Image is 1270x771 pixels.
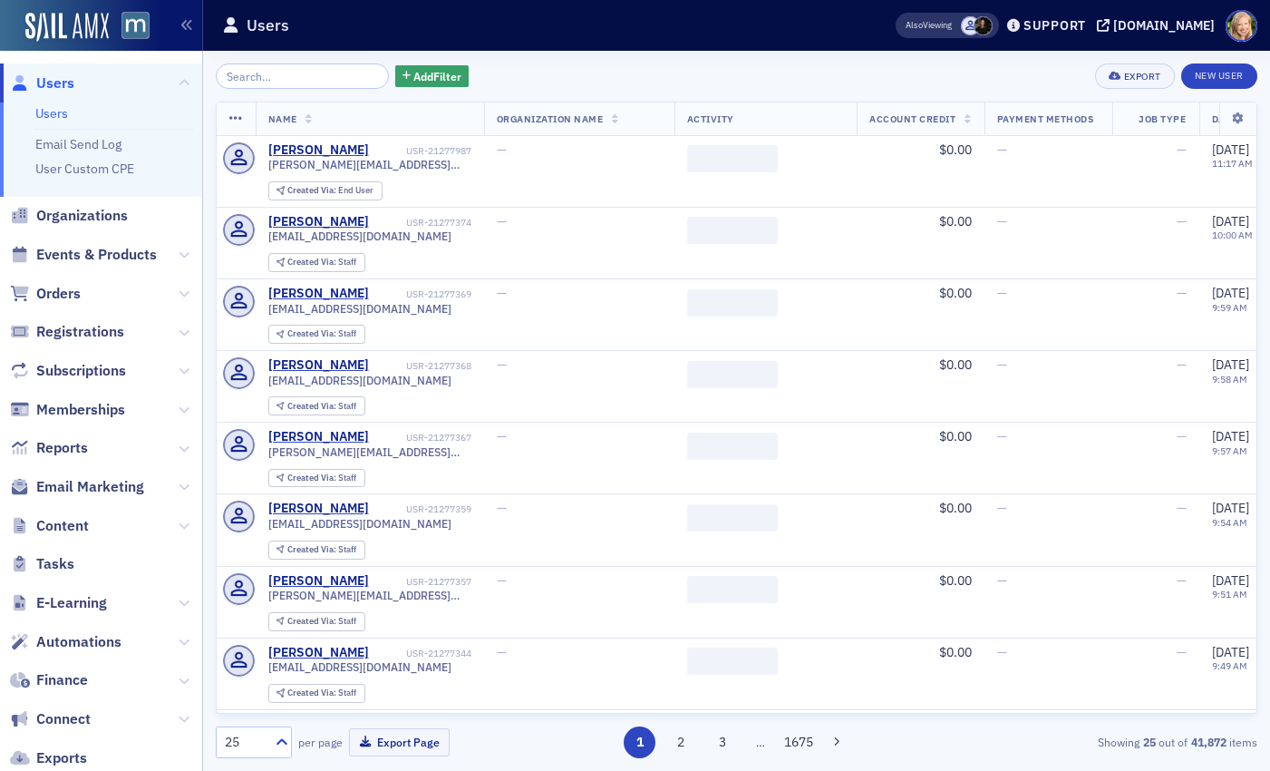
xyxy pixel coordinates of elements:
[287,184,338,196] span: Created Via :
[287,258,356,268] div: Staff
[10,245,157,265] a: Events & Products
[372,432,471,444] div: USR-21277367
[687,217,778,244] span: ‌
[10,400,125,420] a: Memberships
[287,256,338,268] span: Created Via :
[1212,142,1249,158] span: [DATE]
[997,285,1007,301] span: —
[268,429,369,445] a: [PERSON_NAME]
[36,554,74,574] span: Tasks
[36,206,128,226] span: Organizations
[287,615,338,627] span: Created Via :
[497,142,507,158] span: —
[1212,659,1247,672] time: 9:49 AM
[1177,356,1187,373] span: —
[36,73,74,93] span: Users
[268,660,451,674] span: [EMAIL_ADDRESS][DOMAIN_NAME]
[287,617,356,627] div: Staff
[287,543,338,555] span: Created Via :
[748,734,773,750] span: …
[939,213,972,229] span: $0.00
[372,576,471,588] div: USR-21277357
[268,517,451,531] span: [EMAIL_ADDRESS][DOMAIN_NAME]
[939,644,972,660] span: $0.00
[1212,428,1249,444] span: [DATE]
[10,670,88,690] a: Finance
[287,545,356,555] div: Staff
[687,433,778,460] span: ‌
[10,516,89,536] a: Content
[268,573,369,590] div: [PERSON_NAME]
[10,748,87,768] a: Exports
[268,112,297,125] span: Name
[687,112,734,125] span: Activity
[939,428,972,444] span: $0.00
[1139,112,1186,125] span: Job Type
[36,477,144,497] span: Email Marketing
[268,612,365,631] div: Created Via: Staff
[687,361,778,388] span: ‌
[10,554,74,574] a: Tasks
[939,500,972,516] span: $0.00
[268,357,369,374] a: [PERSON_NAME]
[497,356,507,373] span: —
[1212,588,1247,600] time: 9:51 AM
[869,112,955,125] span: Account Credit
[35,161,134,177] a: User Custom CPE
[268,181,383,200] div: Created Via: End User
[268,684,365,703] div: Created Via: Staff
[287,400,338,412] span: Created Via :
[36,632,121,652] span: Automations
[268,469,365,488] div: Created Via: Staff
[782,727,814,758] button: 1675
[268,302,451,316] span: [EMAIL_ADDRESS][DOMAIN_NAME]
[1212,301,1247,314] time: 9:59 AM
[1139,734,1159,750] strong: 25
[36,516,89,536] span: Content
[268,501,369,517] div: [PERSON_NAME]
[287,186,373,196] div: End User
[1212,516,1247,529] time: 9:54 AM
[287,329,356,339] div: Staff
[1212,213,1249,229] span: [DATE]
[1177,142,1187,158] span: —
[10,438,88,458] a: Reports
[372,145,471,157] div: USR-21277987
[10,361,126,381] a: Subscriptions
[268,374,451,387] span: [EMAIL_ADDRESS][DOMAIN_NAME]
[1097,19,1221,32] button: [DOMAIN_NAME]
[10,206,128,226] a: Organizations
[247,15,289,36] h1: Users
[268,325,365,344] div: Created Via: Staff
[665,727,697,758] button: 2
[939,356,972,373] span: $0.00
[268,589,471,602] span: [PERSON_NAME][EMAIL_ADDRESS][DOMAIN_NAME]
[225,733,265,752] div: 25
[497,500,507,516] span: —
[497,213,507,229] span: —
[906,19,923,31] div: Also
[10,322,124,342] a: Registrations
[997,356,1007,373] span: —
[1177,428,1187,444] span: —
[1177,500,1187,516] span: —
[287,688,356,698] div: Staff
[372,503,471,515] div: USR-21277359
[287,687,338,698] span: Created Via :
[268,541,365,560] div: Created Via: Staff
[372,648,471,659] div: USR-21277344
[497,572,507,589] span: —
[939,142,972,158] span: $0.00
[997,213,1007,229] span: —
[268,214,369,230] a: [PERSON_NAME]
[974,16,993,35] span: Lauren McDonough
[268,142,369,159] a: [PERSON_NAME]
[10,284,81,304] a: Orders
[268,396,365,415] div: Created Via: Staff
[997,644,1007,660] span: —
[1212,500,1249,516] span: [DATE]
[997,428,1007,444] span: —
[1212,157,1253,170] time: 11:17 AM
